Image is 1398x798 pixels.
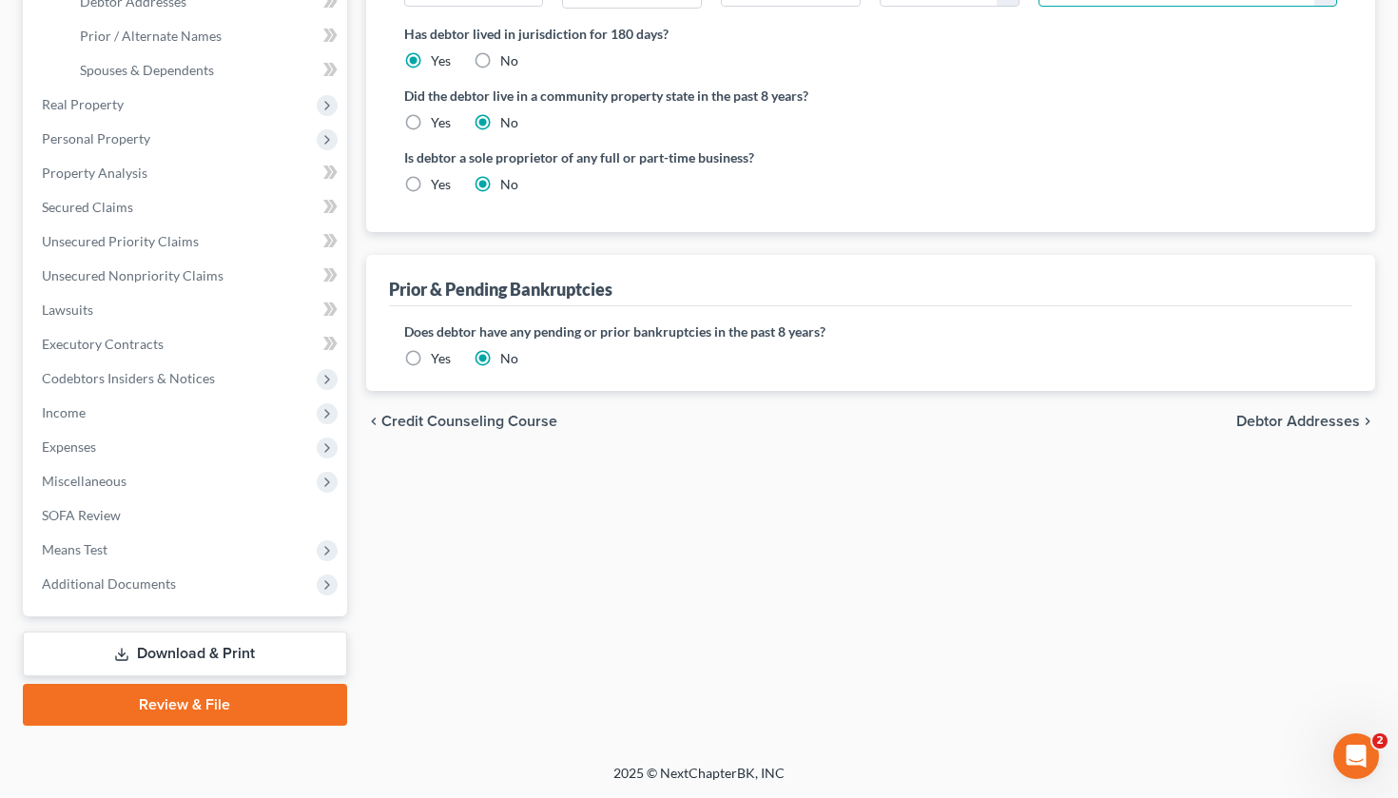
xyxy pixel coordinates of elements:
[389,278,612,301] div: Prior & Pending Bankruptcies
[366,414,381,429] i: chevron_left
[27,293,347,327] a: Lawsuits
[42,267,223,283] span: Unsecured Nonpriority Claims
[381,414,557,429] span: Credit Counseling Course
[27,498,347,533] a: SOFA Review
[42,473,126,489] span: Miscellaneous
[431,113,451,132] label: Yes
[42,302,93,318] span: Lawsuits
[42,370,215,386] span: Codebtors Insiders & Notices
[42,507,121,523] span: SOFA Review
[27,259,347,293] a: Unsecured Nonpriority Claims
[42,541,107,557] span: Means Test
[500,175,518,194] label: No
[42,336,164,352] span: Executory Contracts
[500,51,518,70] label: No
[42,165,147,181] span: Property Analysis
[80,62,214,78] span: Spouses & Dependents
[404,86,1338,106] label: Did the debtor live in a community property state in the past 8 years?
[27,224,347,259] a: Unsecured Priority Claims
[1333,733,1379,779] iframe: Intercom live chat
[431,349,451,368] label: Yes
[27,190,347,224] a: Secured Claims
[431,175,451,194] label: Yes
[27,327,347,361] a: Executory Contracts
[42,130,150,146] span: Personal Property
[42,96,124,112] span: Real Property
[404,24,1338,44] label: Has debtor lived in jurisdiction for 180 days?
[404,321,1338,341] label: Does debtor have any pending or prior bankruptcies in the past 8 years?
[500,113,518,132] label: No
[23,632,347,676] a: Download & Print
[42,199,133,215] span: Secured Claims
[42,438,96,455] span: Expenses
[65,53,347,88] a: Spouses & Dependents
[366,414,557,429] button: chevron_left Credit Counseling Course
[23,684,347,726] a: Review & File
[1360,414,1375,429] i: chevron_right
[42,233,199,249] span: Unsecured Priority Claims
[80,28,222,44] span: Prior / Alternate Names
[404,147,862,167] label: Is debtor a sole proprietor of any full or part-time business?
[1236,414,1360,429] span: Debtor Addresses
[1236,414,1375,429] button: Debtor Addresses chevron_right
[27,156,347,190] a: Property Analysis
[42,404,86,420] span: Income
[500,349,518,368] label: No
[42,575,176,592] span: Additional Documents
[65,19,347,53] a: Prior / Alternate Names
[157,764,1241,798] div: 2025 © NextChapterBK, INC
[1372,733,1388,749] span: 2
[431,51,451,70] label: Yes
